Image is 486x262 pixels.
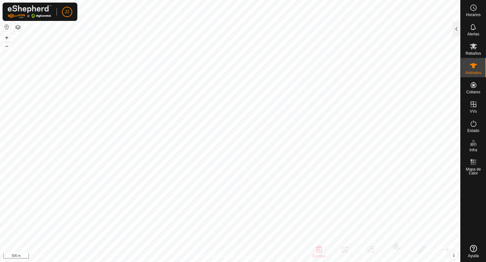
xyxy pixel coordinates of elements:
span: Rebaños [465,51,481,55]
span: J2 [65,8,70,15]
span: Ayuda [468,254,479,258]
button: + [3,34,11,42]
span: Collares [466,90,480,94]
a: Ayuda [461,242,486,260]
span: VVs [470,109,477,113]
span: Infra [469,148,477,152]
a: Contáctenos [242,254,263,259]
a: Política de Privacidad [197,254,234,259]
span: Mapa de Calor [462,167,484,175]
img: Logo Gallagher [8,5,51,18]
button: i [450,252,457,259]
span: Estado [467,129,479,133]
button: Capas del Mapa [14,23,22,31]
button: Restablecer Mapa [3,23,11,31]
span: Horarios [466,13,481,17]
button: – [3,42,11,50]
span: i [453,253,455,258]
span: Alertas [467,32,479,36]
span: Animales [465,71,481,75]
